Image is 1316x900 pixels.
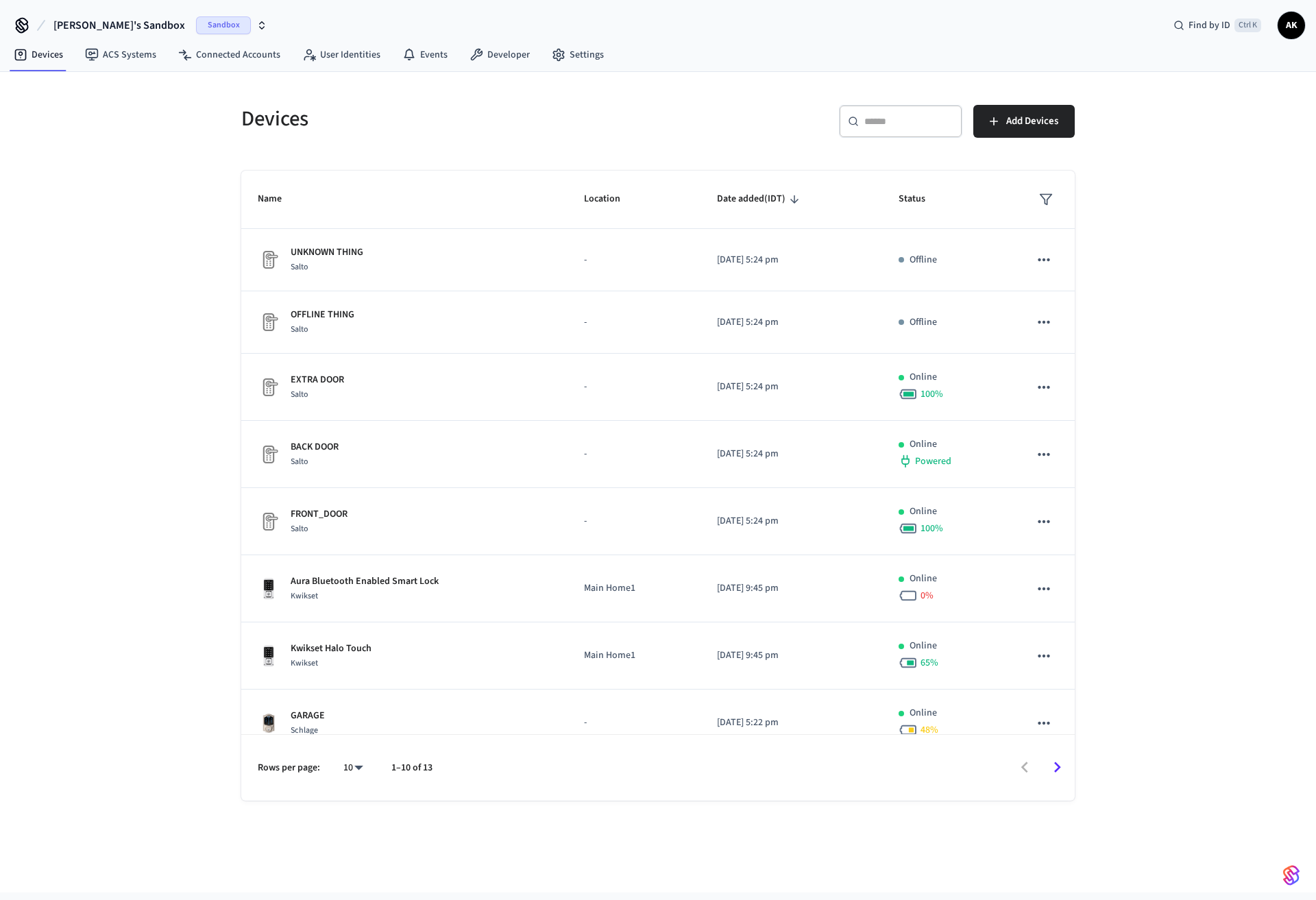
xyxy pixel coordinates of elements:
span: Location [584,188,638,210]
span: Kwikset [291,590,318,602]
table: sticky table [241,171,1075,891]
p: [DATE] 5:24 pm [717,253,866,267]
p: Rows per page: [258,761,320,775]
p: Aura Bluetooth Enabled Smart Lock [291,574,439,589]
span: Salto [291,324,308,335]
span: Salto [291,523,308,535]
p: EXTRA DOOR [291,373,344,387]
p: GARAGE [291,709,325,723]
p: OFFLINE THING [291,308,354,322]
p: - [584,380,684,394]
span: Salto [291,261,308,273]
span: Salto [291,456,308,467]
a: Connected Accounts [167,42,291,67]
p: UNKNOWN THING [291,245,363,260]
span: [PERSON_NAME]'s Sandbox [53,17,185,34]
p: Online [910,572,937,586]
span: 100 % [921,522,943,535]
span: 100 % [921,387,943,401]
p: - [584,716,684,730]
img: Kwikset Halo Touchscreen Wifi Enabled Smart Lock, Polished Chrome, Front [258,578,280,600]
p: FRONT_DOOR [291,507,348,522]
button: AK [1278,12,1305,39]
a: Settings [541,42,615,67]
p: [DATE] 9:45 pm [717,648,866,663]
span: Sandbox [196,16,251,34]
a: Developer [459,42,541,67]
img: SeamLogoGradient.69752ec5.svg [1283,864,1300,886]
button: Go to next page [1041,751,1073,783]
p: Main Home1 [584,581,684,596]
span: AK [1279,13,1304,38]
span: Add Devices [1006,112,1058,130]
div: Find by IDCtrl K [1162,13,1272,38]
span: 48 % [921,723,938,737]
img: Schlage Sense Smart Deadbolt with Camelot Trim, Front [258,712,280,734]
p: Online [910,639,937,653]
p: Online [910,504,937,519]
p: Offline [910,315,937,330]
span: 65 % [921,656,938,670]
p: Online [910,437,937,452]
button: Add Devices [973,105,1075,138]
img: Placeholder Lock Image [258,376,280,398]
p: - [584,514,684,528]
span: 0 % [921,589,934,603]
p: BACK DOOR [291,440,339,454]
p: - [584,315,684,330]
img: Placeholder Lock Image [258,443,280,465]
span: Name [258,188,300,210]
span: Kwikset [291,657,318,669]
span: Find by ID [1189,19,1230,32]
a: Events [391,42,459,67]
p: [DATE] 5:24 pm [717,380,866,394]
a: Devices [3,42,74,67]
p: [DATE] 9:45 pm [717,581,866,596]
p: Online [910,370,937,385]
div: 10 [337,758,369,778]
h5: Devices [241,105,650,133]
a: User Identities [291,42,391,67]
p: [DATE] 5:24 pm [717,514,866,528]
p: 1–10 of 13 [391,761,432,775]
img: Placeholder Lock Image [258,311,280,333]
p: [DATE] 5:24 pm [717,447,866,461]
p: Main Home1 [584,648,684,663]
span: Powered [915,454,951,468]
p: - [584,253,684,267]
img: Placeholder Lock Image [258,511,280,533]
span: Date added(IDT) [717,188,803,210]
p: - [584,447,684,461]
p: Offline [910,253,937,267]
p: [DATE] 5:22 pm [717,716,866,730]
span: Salto [291,389,308,400]
img: Kwikset Halo Touchscreen Wifi Enabled Smart Lock, Polished Chrome, Front [258,645,280,667]
p: Online [910,706,937,720]
p: [DATE] 5:24 pm [717,315,866,330]
span: Schlage [291,725,318,736]
span: Status [899,188,943,210]
img: Placeholder Lock Image [258,249,280,271]
span: Ctrl K [1234,19,1261,32]
a: ACS Systems [74,42,167,67]
p: Kwikset Halo Touch [291,642,371,656]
